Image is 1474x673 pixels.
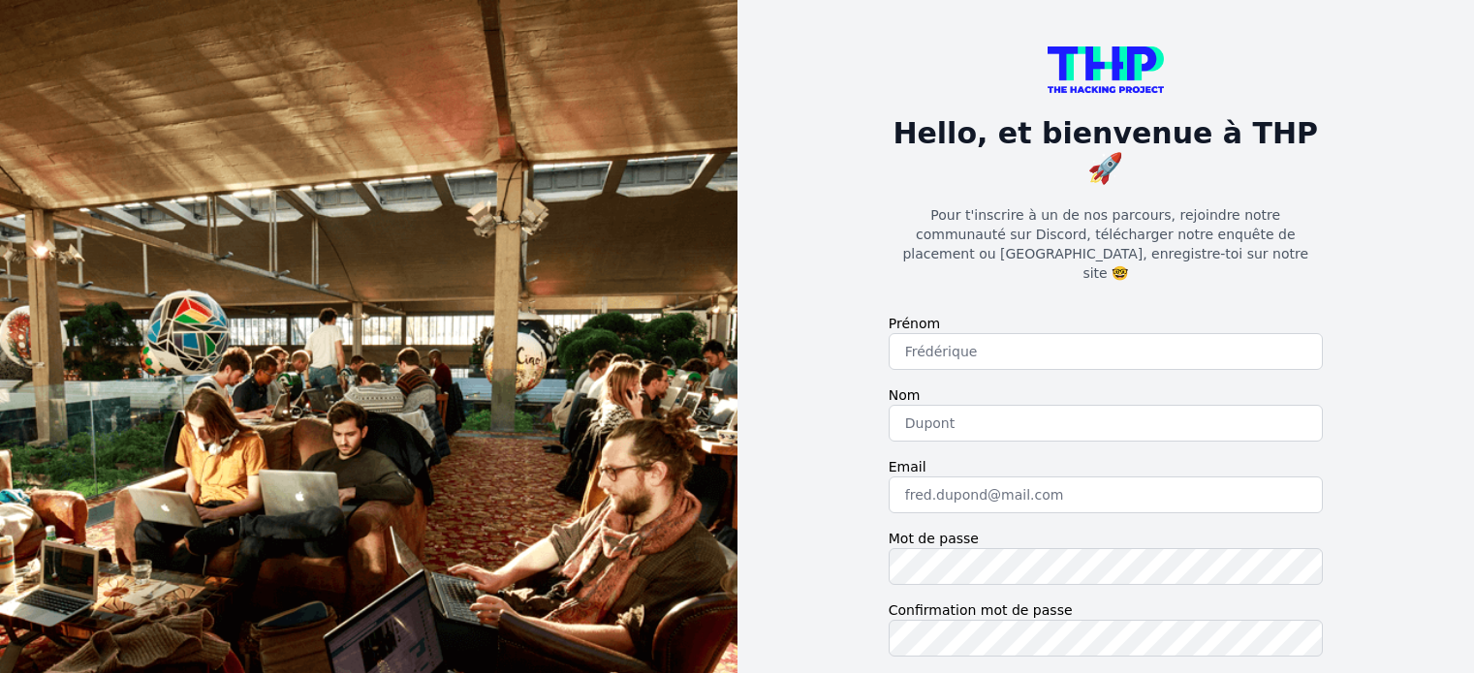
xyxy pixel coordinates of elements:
[889,529,1323,548] label: Mot de passe
[889,600,1323,620] label: Confirmation mot de passe
[889,333,1323,370] input: Frédérique
[889,476,1323,513] input: fred.dupond@mail.com
[889,205,1323,283] p: Pour t'inscrire à un de nos parcours, rejoindre notre communauté sur Discord, télécharger notre e...
[889,385,1323,405] label: Nom
[889,314,1323,333] label: Prénom
[889,405,1323,442] input: Dupont
[889,116,1323,186] h1: Hello, et bienvenue à THP 🚀
[1048,46,1164,93] img: logo
[889,457,1323,476] label: Email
